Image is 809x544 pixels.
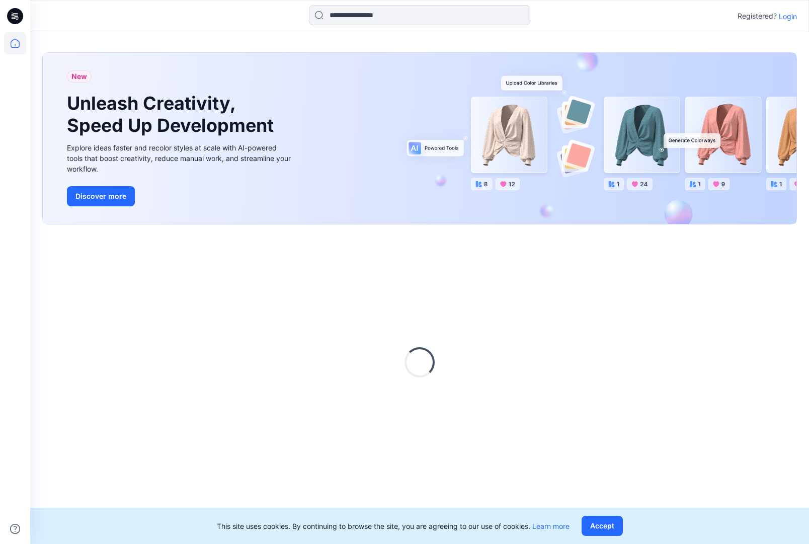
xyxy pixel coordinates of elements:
a: Learn more [532,522,570,530]
div: Explore ideas faster and recolor styles at scale with AI-powered tools that boost creativity, red... [67,142,293,174]
p: Registered? [738,10,777,22]
h1: Unleash Creativity, Speed Up Development [67,93,278,136]
p: This site uses cookies. By continuing to browse the site, you are agreeing to our use of cookies. [217,521,570,531]
p: Login [779,11,797,22]
button: Discover more [67,186,135,206]
button: Accept [582,516,623,536]
span: New [71,70,87,83]
a: Discover more [67,186,293,206]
